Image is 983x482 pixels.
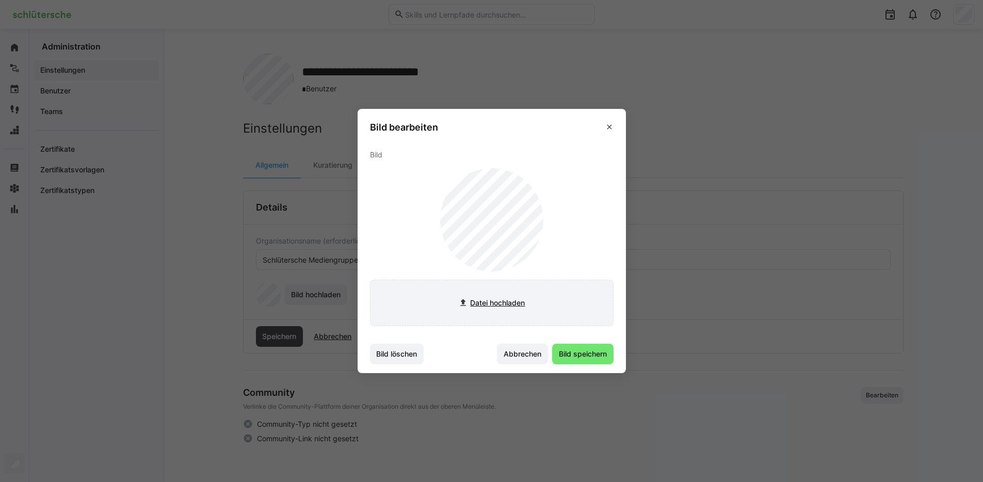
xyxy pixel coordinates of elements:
span: Bild speichern [557,349,608,359]
button: Bild speichern [552,344,614,364]
span: Bild löschen [375,349,418,359]
h3: Bild bearbeiten [370,121,438,133]
span: Abbrechen [502,349,543,359]
button: Bild löschen [370,344,424,364]
p: Bild [370,150,614,160]
button: Abbrechen [497,344,548,364]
